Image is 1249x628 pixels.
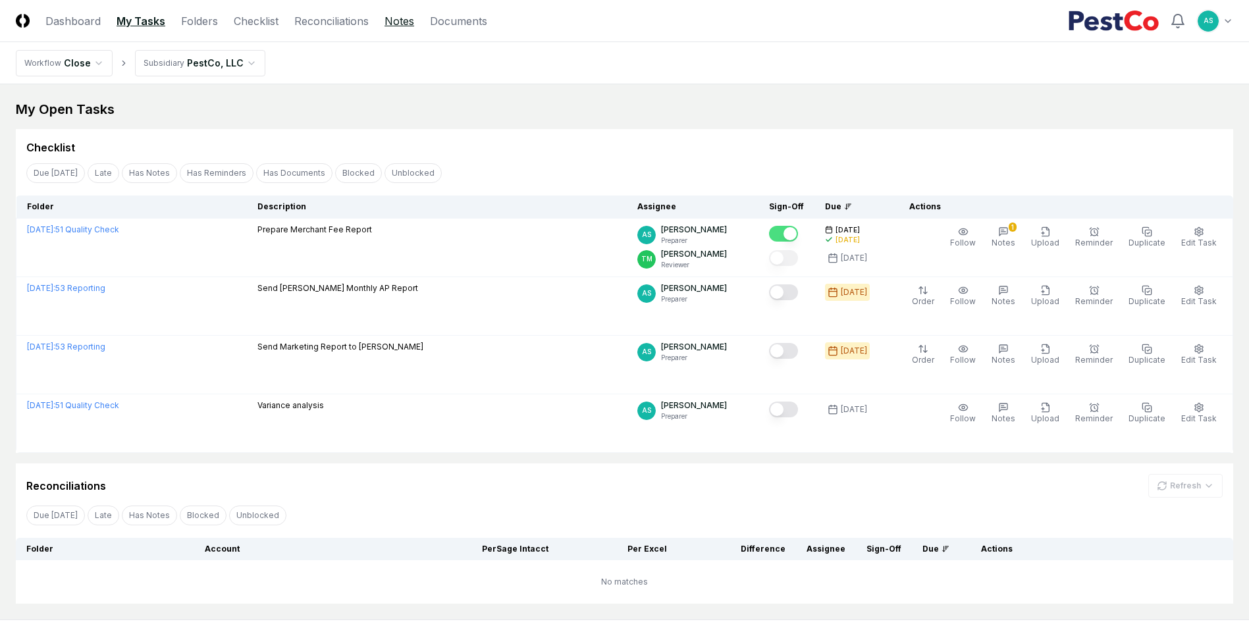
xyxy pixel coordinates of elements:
th: Folder [16,196,247,219]
button: Edit Task [1179,341,1219,369]
button: Mark complete [769,284,798,300]
th: Per Excel [559,538,678,560]
span: AS [1204,16,1213,26]
p: Send [PERSON_NAME] Monthly AP Report [257,282,418,294]
span: Duplicate [1129,355,1165,365]
p: Send Marketing Report to [PERSON_NAME] [257,341,423,353]
button: Mark complete [769,226,798,242]
button: Order [909,282,937,310]
th: Assignee [627,196,758,219]
p: Prepare Merchant Fee Report [257,224,372,236]
div: [DATE] [841,286,867,298]
span: AS [642,347,651,357]
th: Sign-Off [758,196,814,219]
div: Due [922,543,949,555]
button: Mark complete [769,343,798,359]
td: No matches [16,560,1233,604]
span: [DATE] : [27,224,55,234]
span: [DATE] : [27,283,55,293]
p: Preparer [661,411,727,421]
button: Order [909,341,937,369]
button: Due Today [26,163,85,183]
p: Preparer [661,353,727,363]
button: Edit Task [1179,224,1219,251]
button: Has Notes [122,163,177,183]
span: AS [642,230,651,240]
span: Follow [950,296,976,306]
th: Description [247,196,627,219]
span: Reminder [1075,238,1113,248]
div: Actions [899,201,1223,213]
span: [DATE] : [27,342,55,352]
img: PestCo logo [1068,11,1159,32]
a: [DATE]:53 Reporting [27,283,105,293]
div: Actions [970,543,1223,555]
button: Duplicate [1126,224,1168,251]
div: [DATE] [836,235,860,245]
a: [DATE]:51 Quality Check [27,224,119,234]
div: [DATE] [841,252,867,264]
span: [DATE] [836,225,860,235]
button: Has Documents [256,163,332,183]
p: [PERSON_NAME] [661,248,727,260]
button: Reminder [1073,224,1115,251]
button: Follow [947,282,978,310]
a: Notes [385,13,414,29]
button: Upload [1028,400,1062,427]
button: Upload [1028,224,1062,251]
th: Per Sage Intacct [440,538,559,560]
p: Reviewer [661,260,727,270]
button: Late [88,506,119,525]
span: Order [912,355,934,365]
button: 1Notes [989,224,1018,251]
a: My Tasks [117,13,165,29]
span: [DATE] : [27,400,55,410]
span: Edit Task [1181,355,1217,365]
button: Notes [989,341,1018,369]
span: Reminder [1075,296,1113,306]
div: 1 [1009,222,1017,232]
span: Upload [1031,413,1059,423]
th: Folder [16,538,194,560]
button: Duplicate [1126,282,1168,310]
span: AS [642,406,651,415]
button: Reminder [1073,282,1115,310]
span: Notes [992,413,1015,423]
button: Duplicate [1126,341,1168,369]
button: Notes [989,282,1018,310]
button: Unblocked [385,163,442,183]
th: Sign-Off [856,538,912,560]
button: Reminder [1073,400,1115,427]
span: Reminder [1075,355,1113,365]
span: Reminder [1075,413,1113,423]
div: Subsidiary [144,57,184,69]
a: [DATE]:53 Reporting [27,342,105,352]
nav: breadcrumb [16,50,265,76]
p: Preparer [661,294,727,304]
span: Upload [1031,296,1059,306]
span: TM [641,254,652,264]
span: Edit Task [1181,413,1217,423]
span: Order [912,296,934,306]
button: Mark complete [769,250,798,266]
div: [DATE] [841,345,867,357]
p: Variance analysis [257,400,324,411]
span: Notes [992,238,1015,248]
button: Notes [989,400,1018,427]
div: Workflow [24,57,61,69]
span: Upload [1031,355,1059,365]
button: Duplicate [1126,400,1168,427]
button: Has Notes [122,506,177,525]
a: Reconciliations [294,13,369,29]
div: My Open Tasks [16,100,1233,118]
button: Edit Task [1179,282,1219,310]
div: Account [205,543,430,555]
img: Logo [16,14,30,28]
button: Follow [947,400,978,427]
button: Due Today [26,506,85,525]
p: Preparer [661,236,727,246]
p: [PERSON_NAME] [661,341,727,353]
p: [PERSON_NAME] [661,282,727,294]
button: Follow [947,224,978,251]
span: Follow [950,355,976,365]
